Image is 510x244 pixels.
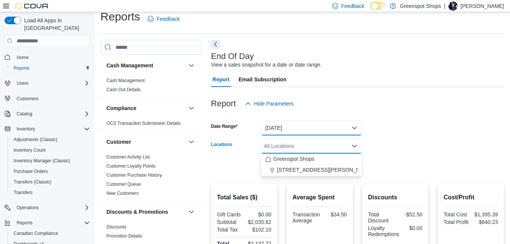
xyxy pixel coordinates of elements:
[261,165,362,176] button: [STREET_ADDRESS][PERSON_NAME]
[106,104,136,112] h3: Compliance
[106,62,153,69] h3: Cash Management
[444,219,469,225] div: Total Profit
[14,137,57,143] span: Adjustments (Classic)
[444,193,498,202] h2: Cost/Profit
[8,228,93,239] button: Canadian Compliance
[273,155,314,163] span: Greenspot Shops
[17,96,39,102] span: Customers
[448,2,458,11] div: Darrick Bergman
[17,80,28,86] span: Users
[106,104,185,112] button: Compliance
[254,100,294,107] span: Hide Parameters
[11,135,60,144] a: Adjustments (Classic)
[8,155,93,166] button: Inventory Manager (Classic)
[293,193,347,202] h2: Average Spent
[14,94,90,103] span: Customers
[8,166,93,177] button: Purchase Orders
[293,211,320,224] div: Transaction Average
[8,63,93,73] button: Reports
[14,168,48,174] span: Purchase Orders
[187,207,196,216] button: Discounts & Promotions
[106,163,156,169] span: Customer Loyalty Points
[15,2,49,10] img: Cova
[11,146,49,155] a: Inventory Count
[14,65,29,71] span: Reports
[400,2,441,11] p: Greenspot Shops
[242,96,297,111] button: Hide Parameters
[217,193,271,202] h2: Total Sales ($)
[472,211,498,218] div: $1,395.39
[11,156,90,165] span: Inventory Manager (Classic)
[444,2,445,11] p: |
[351,143,357,149] button: Close list of options
[217,211,243,218] div: Gift Cards
[261,154,362,165] button: Greenspot Shops
[14,147,46,153] span: Inventory Count
[14,230,58,236] span: Canadian Compliance
[323,211,347,218] div: $34.50
[106,191,139,196] a: New Customers
[100,119,202,131] div: Compliance
[11,146,90,155] span: Inventory Count
[2,124,93,134] button: Inventory
[106,182,141,187] a: Customer Queue
[21,17,90,32] span: Load All Apps in [GEOGRAPHIC_DATA]
[14,124,38,134] button: Inventory
[106,138,185,146] button: Customer
[17,54,29,61] span: Home
[2,202,93,213] button: Operations
[14,109,35,118] button: Catalog
[211,141,233,148] label: Locations
[8,134,93,145] button: Adjustments (Classic)
[187,104,196,113] button: Compliance
[14,218,35,227] button: Reports
[14,218,90,227] span: Reports
[11,167,90,176] span: Purchase Orders
[211,52,254,61] h3: End Of Day
[14,94,42,103] a: Customers
[106,233,142,239] span: Promotion Details
[14,124,90,134] span: Inventory
[11,177,54,186] a: Transfers (Classic)
[472,219,498,225] div: $640.23
[14,109,90,118] span: Catalog
[8,177,93,187] button: Transfers (Classic)
[14,158,70,164] span: Inventory Manager (Classic)
[246,219,271,225] div: $2,035.62
[8,187,93,198] button: Transfers
[11,188,35,197] a: Transfers
[14,203,90,212] span: Operations
[11,229,90,238] span: Canadian Compliance
[106,233,142,239] a: Promotion Details
[106,138,131,146] h3: Customer
[187,137,196,146] button: Customer
[211,99,236,108] h3: Report
[213,72,230,87] span: Report
[2,51,93,62] button: Home
[106,62,185,69] button: Cash Management
[106,120,181,126] span: OCS Transaction Submission Details
[261,120,362,135] button: [DATE]
[11,156,73,165] a: Inventory Manager (Classic)
[11,167,51,176] a: Purchase Orders
[11,177,90,186] span: Transfers (Classic)
[397,211,422,218] div: -$52.50
[14,179,51,185] span: Transfers (Classic)
[100,76,202,97] div: Cash Management
[11,64,90,73] span: Reports
[106,173,162,178] a: Customer Purchase History
[106,78,145,83] a: Cash Management
[444,211,469,218] div: Total Cost
[106,224,126,230] a: Discounts
[106,154,150,160] span: Customer Activity List
[8,145,93,155] button: Inventory Count
[106,154,150,160] a: Customer Activity List
[106,208,185,216] button: Discounts & Promotions
[11,229,61,238] a: Canadian Compliance
[106,163,156,169] a: Customer Loyalty Points
[211,123,238,129] label: Date Range
[17,220,32,226] span: Reports
[145,11,183,26] a: Feedback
